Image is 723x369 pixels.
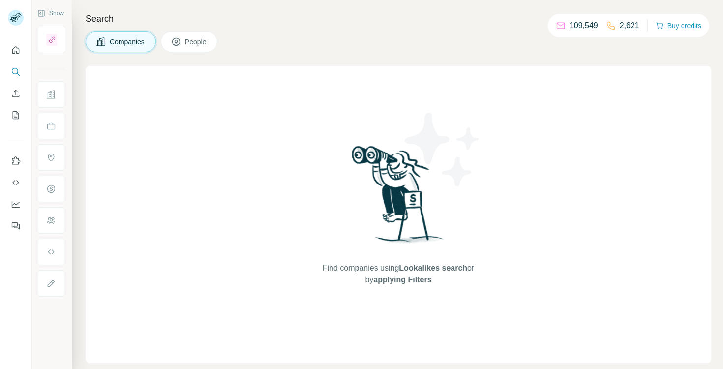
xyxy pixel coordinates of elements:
img: Surfe Illustration - Woman searching with binoculars [347,143,450,253]
span: applying Filters [373,276,431,284]
button: Buy credits [656,19,701,32]
p: 2,621 [620,20,639,31]
button: Use Surfe API [8,174,24,191]
button: Search [8,63,24,81]
button: Dashboard [8,195,24,213]
span: Lookalikes search [399,264,467,272]
span: People [185,37,208,47]
button: Feedback [8,217,24,235]
img: Surfe Illustration - Stars [398,105,487,194]
button: Quick start [8,41,24,59]
p: 109,549 [570,20,598,31]
button: My lists [8,106,24,124]
button: Enrich CSV [8,85,24,102]
span: Companies [110,37,146,47]
button: Show [30,6,71,21]
span: Find companies using or by [320,262,477,286]
h4: Search [86,12,711,26]
button: Use Surfe on LinkedIn [8,152,24,170]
